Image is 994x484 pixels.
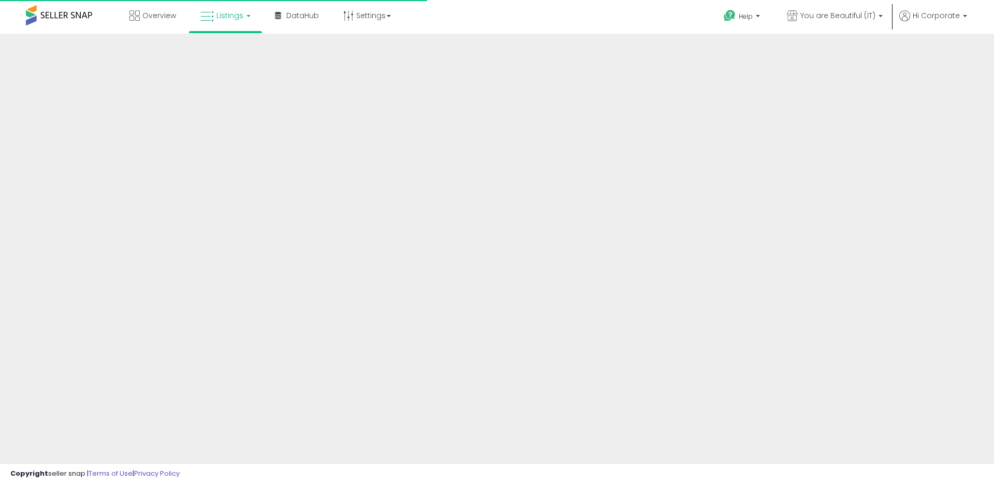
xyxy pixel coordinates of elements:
[800,10,875,21] span: You are Beautiful (IT)
[913,10,960,21] span: Hi Corporate
[142,10,176,21] span: Overview
[216,10,243,21] span: Listings
[723,9,736,22] i: Get Help
[899,10,967,34] a: Hi Corporate
[739,12,753,21] span: Help
[715,2,770,34] a: Help
[286,10,319,21] span: DataHub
